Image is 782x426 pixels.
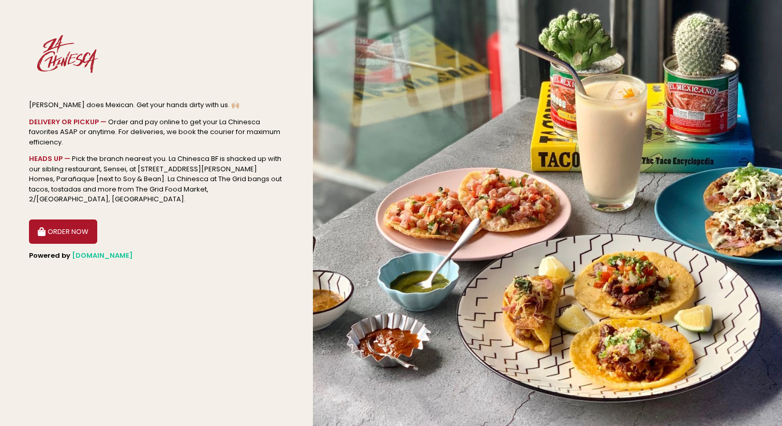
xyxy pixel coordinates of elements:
a: [DOMAIN_NAME] [72,251,133,260]
img: La Chinesca [29,16,107,93]
b: DELIVERY OR PICKUP — [29,117,107,127]
div: Order and pay online to get your La Chinesca favorites ASAP or anytime. For deliveries, we book t... [29,117,284,148]
div: Pick the branch nearest you. La Chinesca BF is shacked up with our sibling restaurant, Sensei, at... [29,154,284,204]
div: Powered by [29,251,284,261]
div: [PERSON_NAME] does Mexican. Get your hands dirty with us. 🙌🏼 [29,100,284,110]
button: ORDER NOW [29,219,97,244]
b: HEADS UP — [29,154,70,164]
